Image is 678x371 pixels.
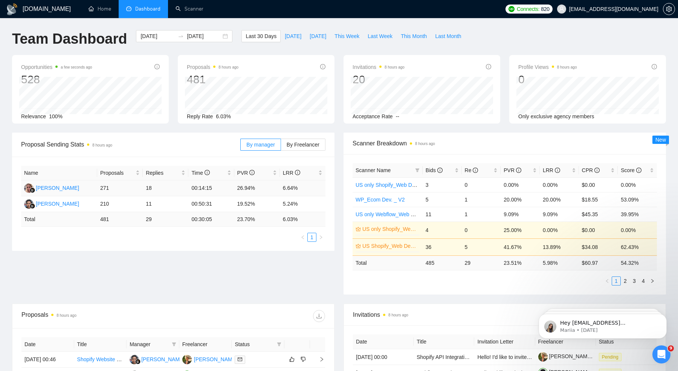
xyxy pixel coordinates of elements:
h1: Team Dashboard [12,30,127,48]
a: Pending [599,354,625,360]
span: Manager [130,340,169,348]
td: 485 [423,255,462,270]
li: Previous Page [603,276,612,286]
td: 62.43% [618,238,657,255]
span: filter [170,339,178,350]
td: Total [21,212,97,227]
td: 20.00% [501,192,540,207]
a: 1 [612,277,620,285]
span: dashboard [126,6,131,11]
img: BB [182,355,192,364]
span: Scanner Name [356,167,391,173]
span: 9 [668,345,674,351]
td: 29 [462,255,501,270]
td: Total [353,255,423,270]
td: 6.64% [280,180,325,196]
th: Date [353,334,414,349]
button: right [648,276,657,286]
td: 54.32 % [618,255,657,270]
a: BB[PERSON_NAME] Chalaca [PERSON_NAME] [182,356,303,362]
li: Next Page [648,276,657,286]
td: 13.89% [540,238,579,255]
span: By manager [246,142,275,148]
img: upwork-logo.png [508,6,515,12]
td: 0 [462,177,501,192]
img: logo [6,3,18,15]
span: swap-right [178,33,184,39]
td: 0.00% [540,177,579,192]
button: This Month [397,30,431,42]
div: 481 [187,72,238,87]
span: dislike [301,356,306,362]
span: to [178,33,184,39]
img: KG [24,183,34,193]
td: 5.98 % [540,255,579,270]
div: [PERSON_NAME] [36,200,79,208]
th: Date [21,337,74,352]
img: c1PYg2RFmoAoYv-95gynOyD5mL57fef8ep7XqdQUmkg9mUw9U1Eq99aMnEBB4sac9f [538,352,548,362]
td: 5.24% [280,196,325,212]
td: 00:50:31 [188,196,234,212]
span: 100% [49,113,63,119]
span: info-circle [473,168,478,173]
span: info-circle [320,64,325,69]
span: info-circle [205,170,210,175]
span: right [313,357,324,362]
a: Shopify API Integration for Multi-Supplier Dental Marketplace [417,354,559,360]
td: 25.00% [501,221,540,238]
span: Invitations [353,63,405,72]
span: Dashboard [135,6,160,12]
span: Time [191,170,209,176]
span: right [319,235,323,240]
td: 271 [97,180,143,196]
button: dislike [299,355,308,364]
button: This Week [330,30,363,42]
td: 00:30:05 [188,212,234,227]
a: KG[PERSON_NAME] [24,185,79,191]
a: Shopify Website Developer - Part-Time [77,356,168,362]
button: left [603,276,612,286]
a: MR[PERSON_NAME] [130,356,185,362]
div: [PERSON_NAME] Chalaca [PERSON_NAME] [194,355,303,363]
span: info-circle [652,64,657,69]
td: Shopify API Integration for Multi-Supplier Dental Marketplace [414,349,474,365]
td: 41.67% [501,238,540,255]
span: Last 30 Days [246,32,276,40]
div: 0 [518,72,577,87]
div: [PERSON_NAME] [141,355,185,363]
div: [PERSON_NAME] [36,184,79,192]
li: 1 [612,276,621,286]
span: Bids [426,167,443,173]
span: download [313,313,325,319]
th: Freelancer [179,337,232,352]
span: info-circle [555,168,560,173]
a: [PERSON_NAME] Chalaca [PERSON_NAME] [538,353,658,359]
a: 1 [308,233,316,241]
time: 8 hours ago [92,143,112,147]
td: 0.00% [501,177,540,192]
td: 0 [462,221,501,238]
span: Only exclusive agency members [518,113,594,119]
a: US only Shopify_Web Dev.V2 [362,225,418,233]
span: [DATE] [285,32,301,40]
a: 3 [630,277,638,285]
iframe: Intercom live chat [652,345,670,363]
li: 2 [621,276,630,286]
p: Message from Mariia, sent 5d ago [33,29,130,36]
span: CPR [582,167,600,173]
span: Replies [146,169,180,177]
td: 481 [97,212,143,227]
span: right [650,279,655,283]
span: -- [396,113,399,119]
a: WP_Ecom Dev. _ V2 [356,197,405,203]
td: 1 [462,207,501,221]
iframe: Intercom notifications message [527,298,678,351]
img: gigradar-bm.png [30,188,35,193]
span: Relevance [21,113,46,119]
td: 3 [423,177,462,192]
td: $0.00 [579,177,618,192]
span: info-circle [295,170,300,175]
a: setting [663,6,675,12]
div: 528 [21,72,92,87]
